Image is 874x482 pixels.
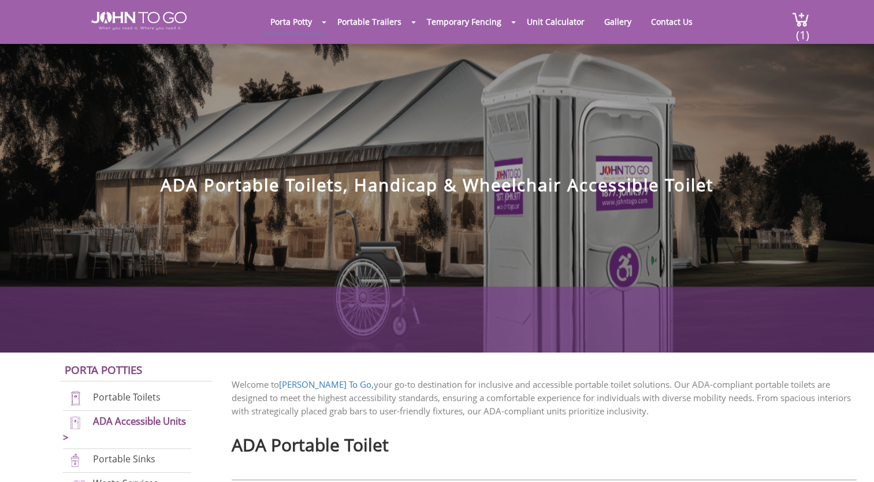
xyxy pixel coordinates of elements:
a: Portable Sinks [93,453,155,466]
a: Contact Us [642,10,701,33]
img: ADA-units-new.png [63,415,88,431]
img: portable-sinks-new.png [63,453,88,468]
a: Porta Potties [65,362,142,377]
a: [PERSON_NAME] To Go, [279,379,374,390]
a: Portable Toilets [93,391,161,403]
a: Porta Potty [262,10,321,33]
a: Gallery [596,10,640,33]
img: cart a [792,12,809,27]
a: Unit Calculator [518,10,593,33]
a: Temporary Fencing [418,10,510,33]
a: Portable Trailers [329,10,410,33]
img: JOHN to go [91,12,187,30]
h2: ADA Portable Toilet [232,429,857,454]
a: ADA Accessible Units > [63,414,186,444]
img: portable-toilets-new.png [63,391,88,406]
p: Welcome to your go-to destination for inclusive and accessible portable toilet solutions. Our ADA... [232,378,857,418]
span: (1) [795,18,809,43]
